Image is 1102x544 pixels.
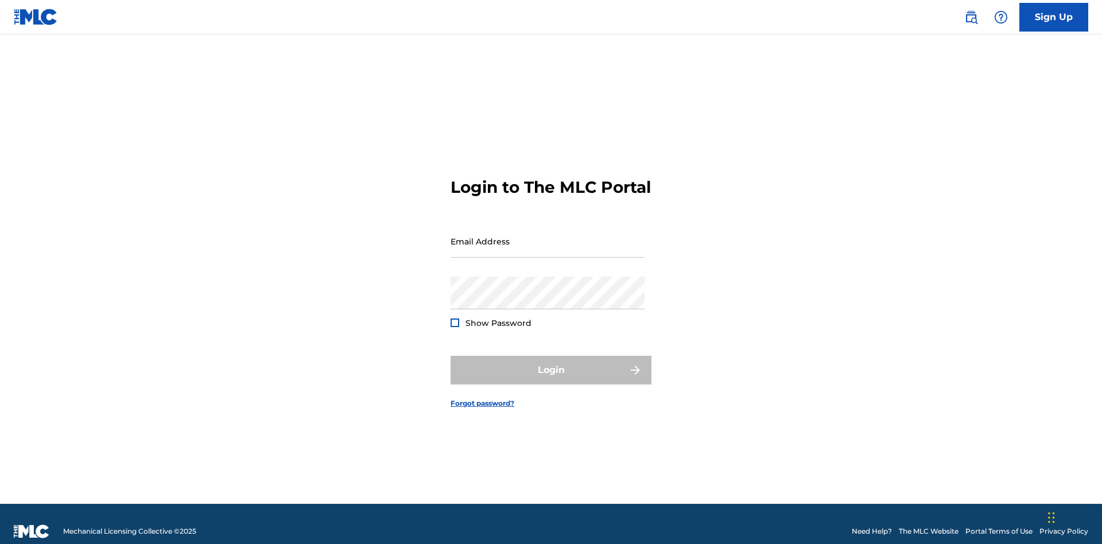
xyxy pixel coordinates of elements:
[852,526,892,537] a: Need Help?
[1039,526,1088,537] a: Privacy Policy
[899,526,959,537] a: The MLC Website
[990,6,1012,29] div: Help
[451,398,514,409] a: Forgot password?
[1048,500,1055,535] div: Drag
[965,526,1033,537] a: Portal Terms of Use
[1045,489,1102,544] iframe: Chat Widget
[964,10,978,24] img: search
[14,9,58,25] img: MLC Logo
[994,10,1008,24] img: help
[14,524,49,538] img: logo
[451,177,651,197] h3: Login to The MLC Portal
[63,526,196,537] span: Mechanical Licensing Collective © 2025
[960,6,983,29] a: Public Search
[465,318,531,328] span: Show Password
[1019,3,1088,32] a: Sign Up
